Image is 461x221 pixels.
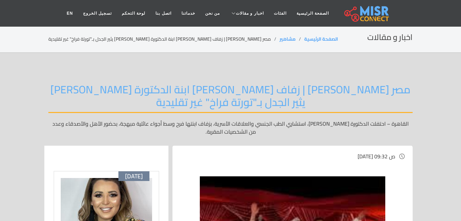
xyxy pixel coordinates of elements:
a: خدماتنا [176,7,200,20]
a: الصفحة الرئيسية [304,35,338,43]
li: مصر [PERSON_NAME] | زفاف [PERSON_NAME] ابنة الدكتورة [PERSON_NAME] يثير الجدل بـ"تورتة فراخ" غير ... [48,36,280,43]
h2: مصر [PERSON_NAME] | زفاف [PERSON_NAME] ابنة الدكتورة [PERSON_NAME] يثير الجدل بـ"تورتة فراخ" غير ... [48,83,413,113]
a: من نحن [200,7,225,20]
a: اتصل بنا [150,7,176,20]
span: اخبار و مقالات [236,10,264,16]
a: الفئات [269,7,292,20]
h2: اخبار و مقالات [367,33,413,42]
span: [DATE] 09:32 ص [358,151,395,161]
a: EN [62,7,78,20]
p: القاهرة – احتفلت الدكتورة [PERSON_NAME]، استشاري الطب الجنسي والعلاقات الأسرية، بزفاف ابنتها فرح ... [48,120,413,136]
img: main.misr_connect [344,5,389,22]
a: اخبار و مقالات [225,7,269,20]
span: [DATE] [125,173,143,180]
a: مشاهير [280,35,296,43]
a: لوحة التحكم [117,7,150,20]
a: تسجيل الخروج [78,7,117,20]
a: الصفحة الرئيسية [292,7,334,20]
